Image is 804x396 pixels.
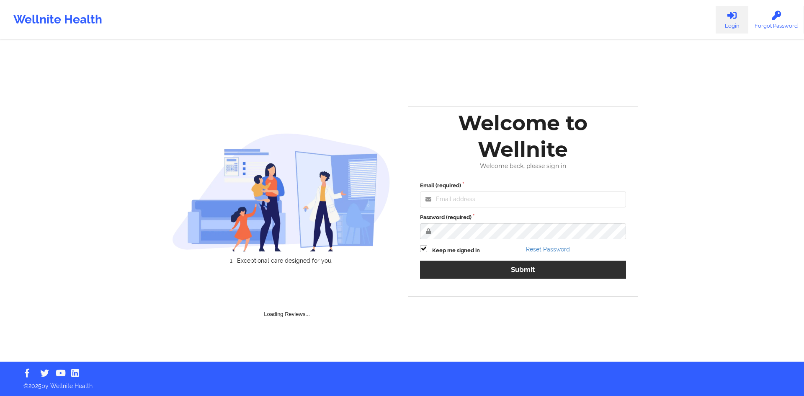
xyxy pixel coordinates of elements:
[420,213,626,222] label: Password (required)
[179,257,390,264] li: Exceptional care designed for you.
[748,6,804,34] a: Forgot Password
[420,261,626,279] button: Submit
[172,278,402,318] div: Loading Reviews...
[414,110,632,163] div: Welcome to Wellnite
[18,376,786,390] p: © 2025 by Wellnite Health
[420,181,626,190] label: Email (required)
[432,246,480,255] label: Keep me signed in
[526,246,570,253] a: Reset Password
[172,133,391,251] img: wellnite-auth-hero_200.c722682e.png
[414,163,632,170] div: Welcome back, please sign in
[716,6,748,34] a: Login
[420,192,626,207] input: Email address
